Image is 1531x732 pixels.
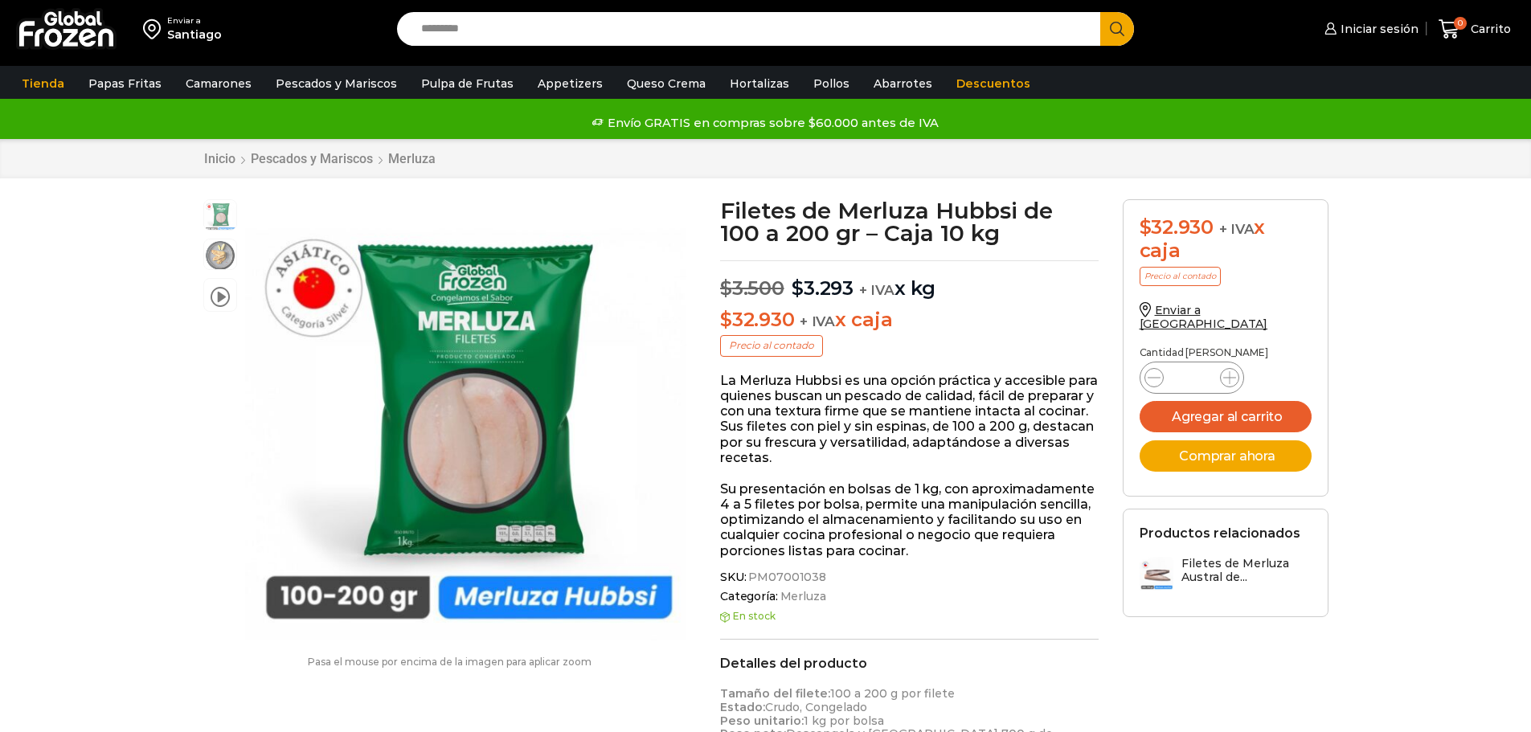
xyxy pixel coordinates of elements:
[387,151,436,166] a: Merluza
[859,282,894,298] span: + IVA
[1337,21,1418,37] span: Iniciar sesión
[792,276,804,300] span: $
[178,68,260,99] a: Camarones
[1140,525,1300,541] h2: Productos relacionados
[1219,221,1255,237] span: + IVA
[800,313,835,329] span: + IVA
[203,151,236,166] a: Inicio
[167,27,222,43] div: Santiago
[720,199,1099,244] h1: Filetes de Merluza Hubbsi de 100 a 200 gr – Caja 10 kg
[720,308,794,331] bdi: 32.930
[1140,303,1268,331] a: Enviar a [GEOGRAPHIC_DATA]
[720,714,804,728] strong: Peso unitario:
[1181,557,1312,584] h3: Filetes de Merluza Austral de...
[720,656,1099,671] h2: Detalles del producto
[14,68,72,99] a: Tienda
[720,686,830,701] strong: Tamaño del filete:
[413,68,522,99] a: Pulpa de Frutas
[720,373,1099,465] p: La Merluza Hubbsi es una opción práctica y accesible para quienes buscan un pescado de calidad, f...
[778,590,826,603] a: Merluza
[1140,215,1152,239] span: $
[720,276,784,300] bdi: 3.500
[203,151,436,166] nav: Breadcrumb
[746,570,826,584] span: PM07001038
[720,570,1099,584] span: SKU:
[1140,215,1214,239] bdi: 32.930
[1454,17,1467,30] span: 0
[204,239,236,272] span: plato-merluza
[80,68,170,99] a: Papas Fritas
[1177,366,1207,389] input: Product quantity
[720,260,1099,301] p: x kg
[530,68,611,99] a: Appetizers
[720,611,1099,622] p: En stock
[1435,10,1515,48] a: 0 Carrito
[720,335,823,356] p: Precio al contado
[948,68,1038,99] a: Descuentos
[805,68,858,99] a: Pollos
[1140,401,1312,432] button: Agregar al carrito
[1140,347,1312,358] p: Cantidad [PERSON_NAME]
[792,276,854,300] bdi: 3.293
[720,481,1099,558] p: Su presentación en bolsas de 1 kg, con aproximadamente 4 a 5 filetes por bolsa, permite una manip...
[1467,21,1511,37] span: Carrito
[720,309,1099,332] p: x caja
[720,308,732,331] span: $
[268,68,405,99] a: Pescados y Mariscos
[203,656,697,668] p: Pasa el mouse por encima de la imagen para aplicar zoom
[250,151,374,166] a: Pescados y Mariscos
[720,276,732,300] span: $
[720,590,1099,603] span: Categoría:
[1140,557,1312,591] a: Filetes de Merluza Austral de...
[1140,267,1221,286] p: Precio al contado
[619,68,714,99] a: Queso Crema
[143,15,167,43] img: address-field-icon.svg
[720,700,765,714] strong: Estado:
[204,200,236,232] span: filete de merluza
[1140,440,1312,472] button: Comprar ahora
[1320,13,1418,45] a: Iniciar sesión
[167,15,222,27] div: Enviar a
[866,68,940,99] a: Abarrotes
[1100,12,1134,46] button: Search button
[722,68,797,99] a: Hortalizas
[1140,216,1312,263] div: x caja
